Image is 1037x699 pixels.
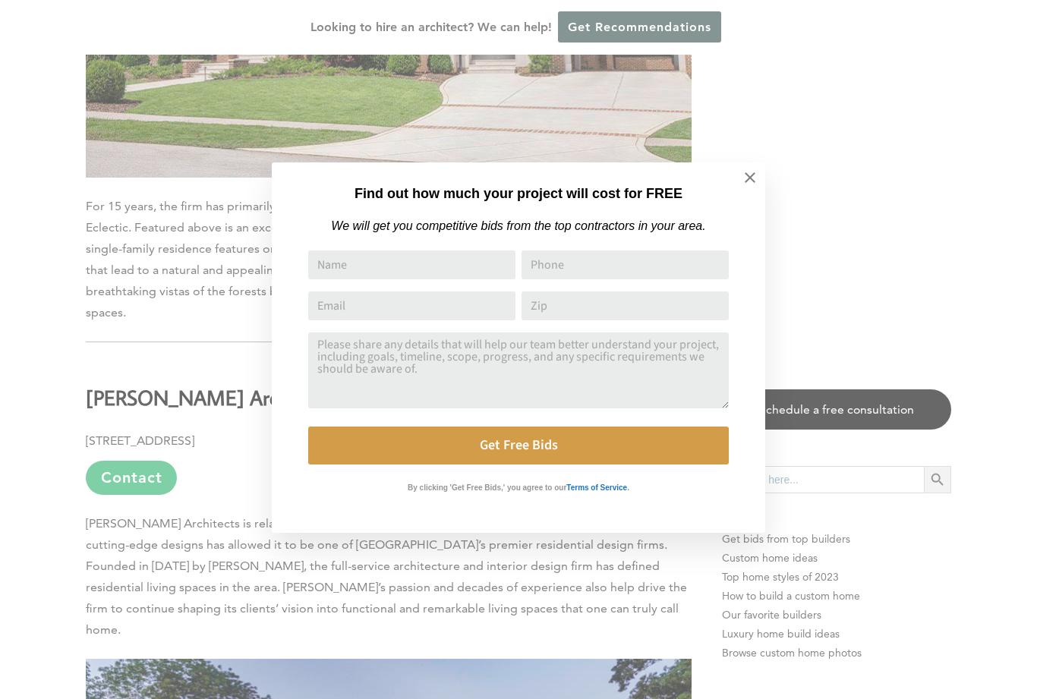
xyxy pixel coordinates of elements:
[355,186,682,201] strong: Find out how much your project will cost for FREE
[627,483,629,492] strong: .
[308,291,515,320] input: Email Address
[331,219,705,232] em: We will get you competitive bids from the top contractors in your area.
[522,291,729,320] input: Zip
[408,483,566,492] strong: By clicking 'Get Free Bids,' you agree to our
[522,250,729,279] input: Phone
[308,332,729,408] textarea: Comment or Message
[566,483,627,492] strong: Terms of Service
[566,480,627,493] a: Terms of Service
[308,250,515,279] input: Name
[723,151,777,204] button: Close
[308,427,729,464] button: Get Free Bids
